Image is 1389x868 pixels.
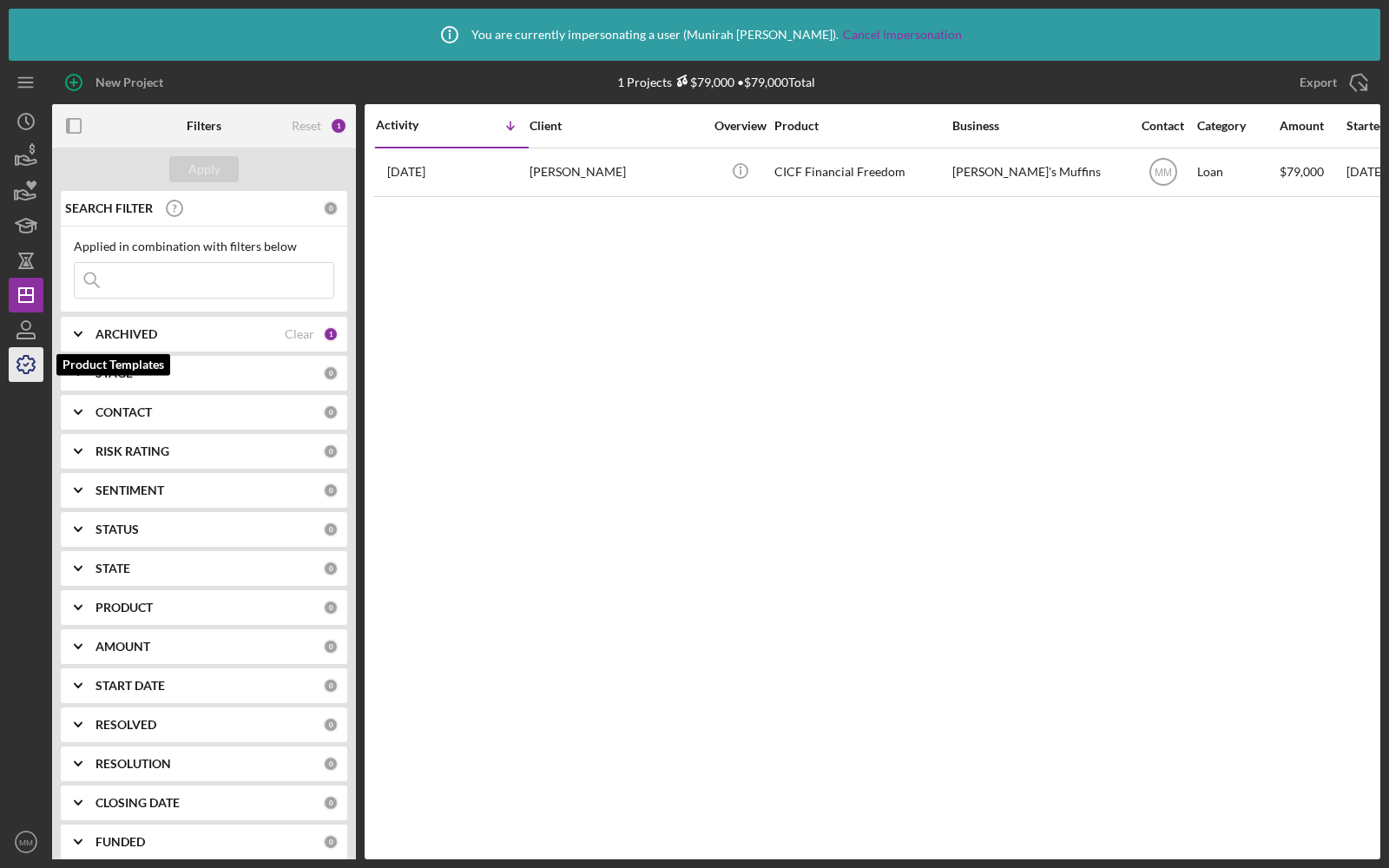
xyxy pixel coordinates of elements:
div: [PERSON_NAME]'s Muffins [952,149,1126,195]
div: Reset [292,119,321,133]
div: 0 [323,561,339,576]
div: 0 [323,444,339,459]
a: Cancel Impersonation [843,28,962,42]
b: SENTIMENT [95,483,164,497]
div: 0 [323,483,339,498]
div: 0 [323,600,339,615]
b: START DATE [95,679,165,693]
div: Contact [1130,119,1195,133]
button: Export [1282,65,1380,100]
div: 1 [330,117,347,135]
div: CICF Financial Freedom [774,149,948,195]
b: STATUS [95,523,139,536]
div: 0 [323,639,339,654]
div: 0 [323,678,339,694]
b: FUNDED [95,835,145,849]
div: 0 [323,756,339,772]
div: Overview [708,119,773,133]
div: 0 [323,522,339,537]
div: 0 [323,717,339,733]
div: Category [1197,119,1278,133]
button: Apply [169,156,239,182]
div: You are currently impersonating a user ( Munirah [PERSON_NAME] ). [428,13,962,56]
text: MM [19,838,33,847]
b: STAGE [95,366,133,380]
div: 0 [323,365,339,381]
b: PRODUCT [95,601,153,615]
button: New Project [52,65,181,100]
text: MM [1155,167,1172,179]
b: CONTACT [95,405,152,419]
span: $79,000 [1280,164,1324,179]
div: Business [952,119,1126,133]
button: MM [9,825,43,859]
div: Clear [285,327,314,341]
div: 0 [323,404,339,420]
div: Export [1300,65,1337,100]
b: RESOLUTION [95,757,171,771]
b: AMOUNT [95,640,150,654]
b: RESOLVED [95,718,156,732]
b: Filters [187,119,221,133]
b: ARCHIVED [95,327,157,341]
div: 0 [323,795,339,811]
b: STATE [95,562,130,575]
div: Client [530,119,703,133]
div: Product [774,119,948,133]
b: SEARCH FILTER [65,201,153,215]
b: RISK RATING [95,444,169,458]
b: CLOSING DATE [95,796,180,810]
div: New Project [95,65,163,100]
div: Activity [376,118,452,132]
div: Apply [188,156,221,182]
div: Amount [1280,119,1345,133]
div: 1 [323,326,339,342]
time: 2025-09-25 17:17 [387,165,425,179]
div: 1 Projects • $79,000 Total [617,75,815,89]
div: Loan [1197,149,1278,195]
div: $79,000 [672,75,734,89]
div: Applied in combination with filters below [74,240,334,253]
div: 0 [323,834,339,850]
div: [PERSON_NAME] [530,149,703,195]
div: 0 [323,201,339,216]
